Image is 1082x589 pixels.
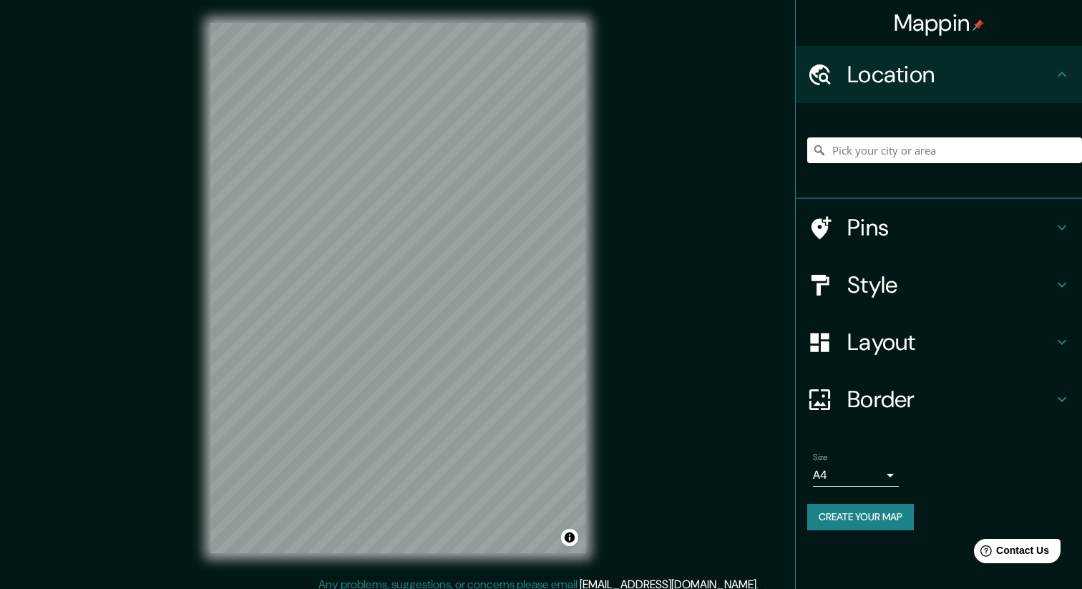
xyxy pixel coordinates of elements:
img: pin-icon.png [973,19,984,31]
h4: Style [847,271,1053,299]
h4: Location [847,60,1053,89]
iframe: Help widget launcher [955,533,1066,573]
h4: Layout [847,328,1053,356]
label: Size [813,452,828,464]
div: Layout [796,313,1082,371]
button: Toggle attribution [561,529,578,546]
div: Pins [796,199,1082,256]
h4: Border [847,385,1053,414]
button: Create your map [807,504,914,530]
div: A4 [813,464,899,487]
div: Location [796,46,1082,103]
canvas: Map [210,23,585,553]
h4: Pins [847,213,1053,242]
div: Style [796,256,1082,313]
div: Border [796,371,1082,428]
input: Pick your city or area [807,137,1082,163]
h4: Mappin [894,9,985,37]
